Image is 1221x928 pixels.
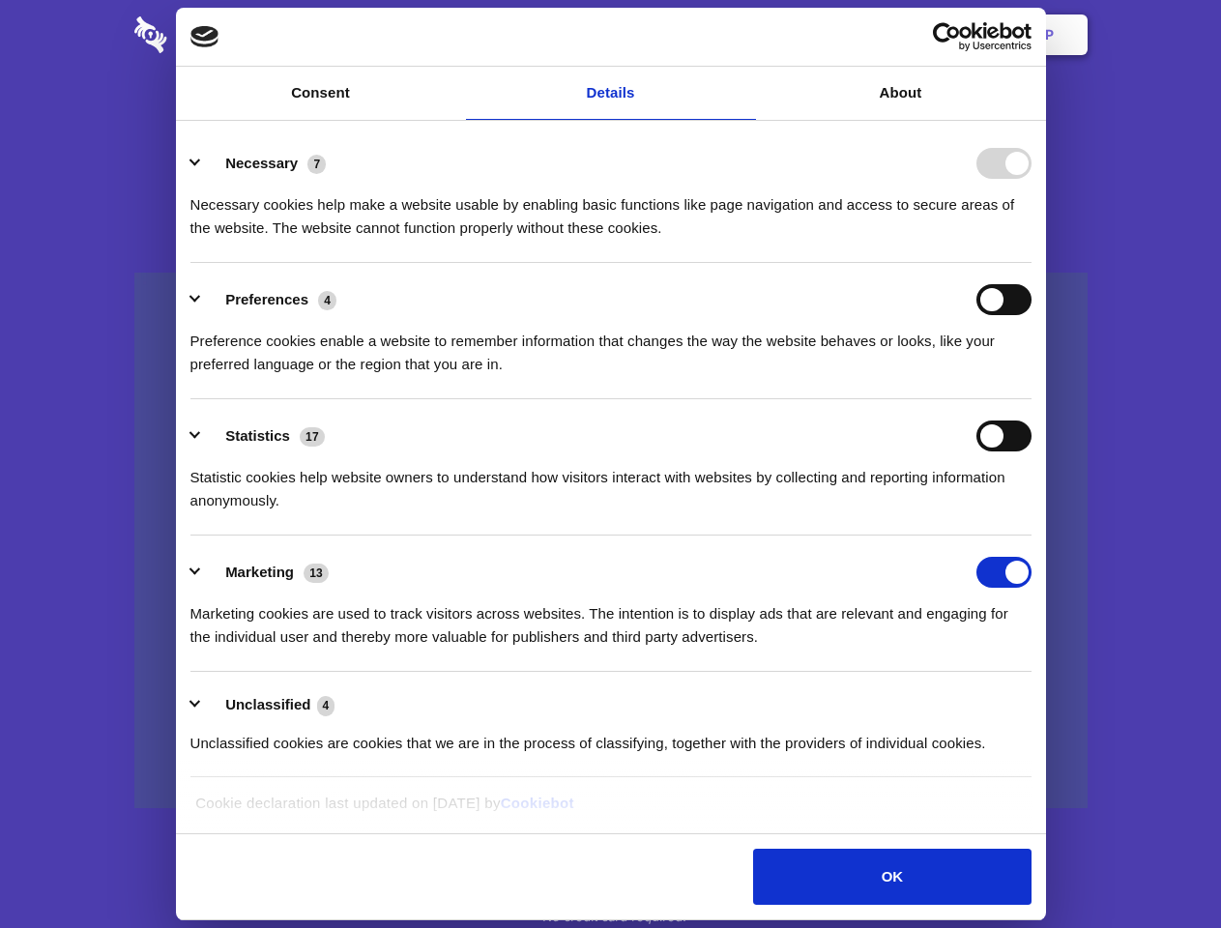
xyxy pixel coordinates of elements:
button: Marketing (13) [190,557,341,588]
span: 17 [300,427,325,447]
label: Necessary [225,155,298,171]
a: Cookiebot [501,795,574,811]
img: logo [190,26,219,47]
button: Statistics (17) [190,420,337,451]
a: Pricing [567,5,652,65]
a: About [756,67,1046,120]
span: 4 [317,696,335,715]
div: Necessary cookies help make a website usable by enabling basic functions like page navigation and... [190,179,1032,240]
div: Statistic cookies help website owners to understand how visitors interact with websites by collec... [190,451,1032,512]
a: Contact [784,5,873,65]
h4: Auto-redaction of sensitive data, encrypted data sharing and self-destructing private chats. Shar... [134,176,1088,240]
iframe: Drift Widget Chat Controller [1124,831,1198,905]
div: Cookie declaration last updated on [DATE] by [181,792,1040,829]
label: Statistics [225,427,290,444]
button: Preferences (4) [190,284,349,315]
img: logo-wordmark-white-trans-d4663122ce5f474addd5e946df7df03e33cb6a1c49d2221995e7729f52c070b2.svg [134,16,300,53]
a: Details [466,67,756,120]
div: Unclassified cookies are cookies that we are in the process of classifying, together with the pro... [190,717,1032,755]
div: Marketing cookies are used to track visitors across websites. The intention is to display ads tha... [190,588,1032,649]
span: 4 [318,291,336,310]
h1: Eliminate Slack Data Loss. [134,87,1088,157]
button: Necessary (7) [190,148,338,179]
label: Preferences [225,291,308,307]
span: 7 [307,155,326,174]
a: Consent [176,67,466,120]
label: Marketing [225,564,294,580]
a: Wistia video thumbnail [134,273,1088,809]
div: Preference cookies enable a website to remember information that changes the way the website beha... [190,315,1032,376]
button: OK [753,849,1031,905]
button: Unclassified (4) [190,693,347,717]
a: Usercentrics Cookiebot - opens in a new window [862,22,1032,51]
a: Login [877,5,961,65]
span: 13 [304,564,329,583]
